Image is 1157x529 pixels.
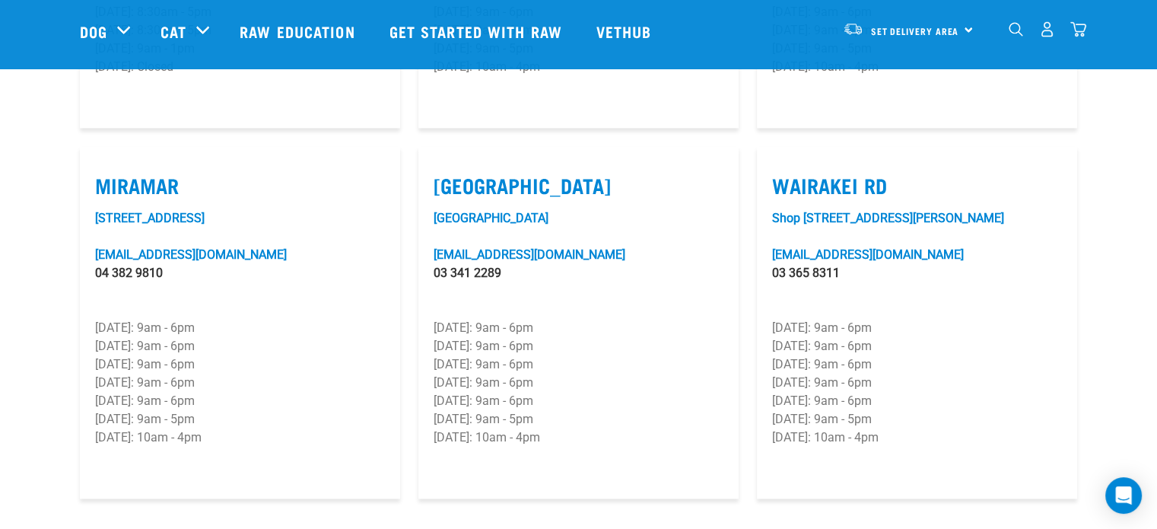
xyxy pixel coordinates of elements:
[95,319,385,337] p: [DATE]: 9am - 6pm
[95,392,385,410] p: [DATE]: 9am - 6pm
[80,20,107,43] a: Dog
[95,355,385,374] p: [DATE]: 9am - 6pm
[434,319,723,337] p: [DATE]: 9am - 6pm
[772,174,1062,197] label: Wairakei Rd
[772,374,1062,392] p: [DATE]: 9am - 6pm
[772,337,1062,355] p: [DATE]: 9am - 6pm
[95,374,385,392] p: [DATE]: 9am - 6pm
[95,247,287,262] a: [EMAIL_ADDRESS][DOMAIN_NAME]
[871,28,959,33] span: Set Delivery Area
[772,266,840,280] a: 03 365 8311
[1009,22,1023,37] img: home-icon-1@2x.png
[772,429,1062,447] p: [DATE]: 10am - 4pm
[434,337,723,355] p: [DATE]: 9am - 6pm
[772,211,1004,225] a: Shop [STREET_ADDRESS][PERSON_NAME]
[95,410,385,429] p: [DATE]: 9am - 5pm
[772,355,1062,374] p: [DATE]: 9am - 6pm
[95,337,385,355] p: [DATE]: 9am - 6pm
[434,174,723,197] label: [GEOGRAPHIC_DATA]
[434,266,501,280] a: 03 341 2289
[95,429,385,447] p: [DATE]: 10am - 4pm
[772,410,1062,429] p: [DATE]: 9am - 5pm
[434,247,625,262] a: [EMAIL_ADDRESS][DOMAIN_NAME]
[95,174,385,197] label: Miramar
[772,319,1062,337] p: [DATE]: 9am - 6pm
[1070,21,1086,37] img: home-icon@2x.png
[434,355,723,374] p: [DATE]: 9am - 6pm
[374,1,581,62] a: Get started with Raw
[434,429,723,447] p: [DATE]: 10am - 4pm
[772,392,1062,410] p: [DATE]: 9am - 6pm
[224,1,373,62] a: Raw Education
[434,211,548,225] a: [GEOGRAPHIC_DATA]
[434,392,723,410] p: [DATE]: 9am - 6pm
[95,266,163,280] a: 04 382 9810
[95,211,205,225] a: [STREET_ADDRESS]
[581,1,671,62] a: Vethub
[772,247,964,262] a: [EMAIL_ADDRESS][DOMAIN_NAME]
[1039,21,1055,37] img: user.png
[843,22,863,36] img: van-moving.png
[434,410,723,429] p: [DATE]: 9am - 5pm
[1105,477,1142,514] div: Open Intercom Messenger
[434,374,723,392] p: [DATE]: 9am - 6pm
[161,20,186,43] a: Cat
